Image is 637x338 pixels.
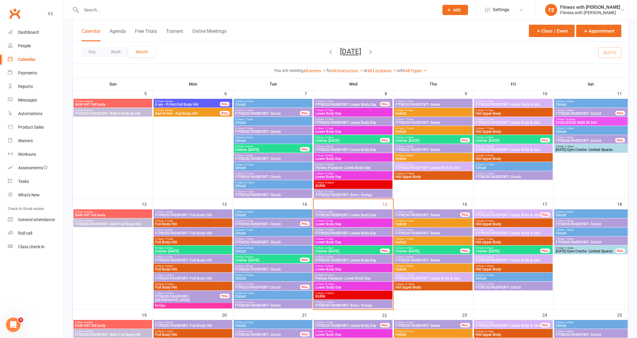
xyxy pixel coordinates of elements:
[404,154,414,157] span: - 9:45am
[324,172,334,175] span: - 5:15pm
[315,103,380,106] span: FITNESS PASSPORT- Lower Body Day
[224,88,233,98] div: 6
[475,154,551,157] span: 9:00am
[364,68,367,73] strong: at
[395,148,471,152] span: FITNESS PASSPORT- Sweat
[155,229,231,231] span: 6:30am
[235,130,311,133] span: FITNESS PASSPORT- Circuit
[18,138,33,143] div: Waivers
[332,68,364,73] a: All Instructors
[395,222,471,226] span: Hybrid
[142,199,153,209] div: 12
[73,78,153,90] th: Sun
[395,163,471,166] span: 4:30pm
[564,211,574,213] span: - 6:45am
[315,181,391,184] span: 5:30pm
[475,127,551,130] span: 6:30am
[244,190,254,193] span: - 6:15pm
[555,139,616,142] span: FITNESS PASSPORT- Circuit
[235,190,311,193] span: 5:30pm
[475,157,551,161] span: Hiit Upper Body
[304,88,313,98] div: 7
[315,118,391,121] span: 6:30am
[313,78,393,90] th: Wed
[475,103,551,106] span: FITNESS PASSPORT- Upper Body & Abs
[235,211,311,213] span: 5:30am
[404,136,414,139] span: - 9:45am
[555,109,616,112] span: 6:00am
[453,8,461,12] span: Add
[555,112,616,115] span: FITNESS PASSPORT- Circuit
[155,100,220,103] span: 8:00am
[315,222,391,226] span: Lower Body Day
[395,145,471,148] span: 9:00am
[18,30,39,35] div: Dashboard
[324,190,334,193] span: - 6:25pm
[75,109,151,112] span: 8:00am
[405,68,427,73] a: All Types
[324,211,333,213] span: - 6:15am
[475,121,551,124] span: FITNESS PASSPORT- Upper Body & Abs
[564,100,574,103] span: - 6:45am
[235,213,311,217] span: Circuit
[8,107,64,120] a: Automations
[404,229,414,231] span: - 7:15am
[235,121,311,124] span: Circuit
[465,88,473,98] div: 9
[8,188,64,202] a: What's New
[235,222,300,226] span: FITNESS PASSPORT- Circuit
[6,318,20,332] iframe: Intercom live chat
[460,212,470,217] div: FULL
[18,231,32,236] div: Roll call
[7,6,22,21] a: Clubworx
[404,211,414,213] span: - 6:15am
[555,127,626,130] span: 7:00am
[315,148,391,152] span: FITNESS PASSPORT- Lower Body Day
[300,221,310,226] div: FULL
[615,138,625,142] div: FULL
[395,139,461,142] span: Creche- [DATE]
[493,3,509,17] span: Settings
[404,100,414,103] span: - 6:15am
[542,199,553,209] div: 17
[18,111,42,116] div: Automations
[222,199,233,209] div: 13
[560,10,620,15] div: Fitness with [PERSON_NAME]
[324,154,333,157] span: - 9:45am
[192,28,226,41] button: Online Meetings
[460,138,470,142] div: FULL
[395,220,471,222] span: 5:30am
[8,53,64,66] a: Calendar
[555,130,626,133] span: Circuit
[564,220,574,222] span: - 6:45am
[404,145,414,148] span: - 9:45am
[18,244,45,249] div: Class check-in
[18,217,55,222] div: General attendance
[164,109,173,112] span: - 8:45am
[8,66,64,80] a: Payments
[18,125,44,130] div: Product Sales
[164,100,173,103] span: - 8:45am
[404,220,414,222] span: - 6:15am
[302,199,313,209] div: 14
[235,112,300,115] span: FITNESS PASSPORT- Circuit
[326,68,332,73] strong: for
[324,181,334,184] span: - 6:30pm
[164,220,173,222] span: - 6:15am
[395,121,471,124] span: FITNESS PASSPORT- Sweat
[315,139,380,142] span: Creche- [DATE]
[8,93,64,107] a: Messages
[555,136,616,139] span: 7:00am
[555,145,626,148] span: 7:00am
[555,222,626,226] span: FITNESS PASSPORT- Circuit
[8,240,64,254] a: Class kiosk mode
[475,172,551,175] span: 4:30pm
[315,121,391,124] span: FITNESS PASSPORT- Lower Body Day
[324,127,333,130] span: - 7:15am
[75,103,151,106] span: 8AM HIIT full body
[220,102,230,106] div: FULL
[18,98,37,102] div: Messages
[395,211,461,213] span: 5:30am
[315,213,391,217] span: FITNESS PASSPORT- Lower Body Day
[220,111,230,115] div: FULL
